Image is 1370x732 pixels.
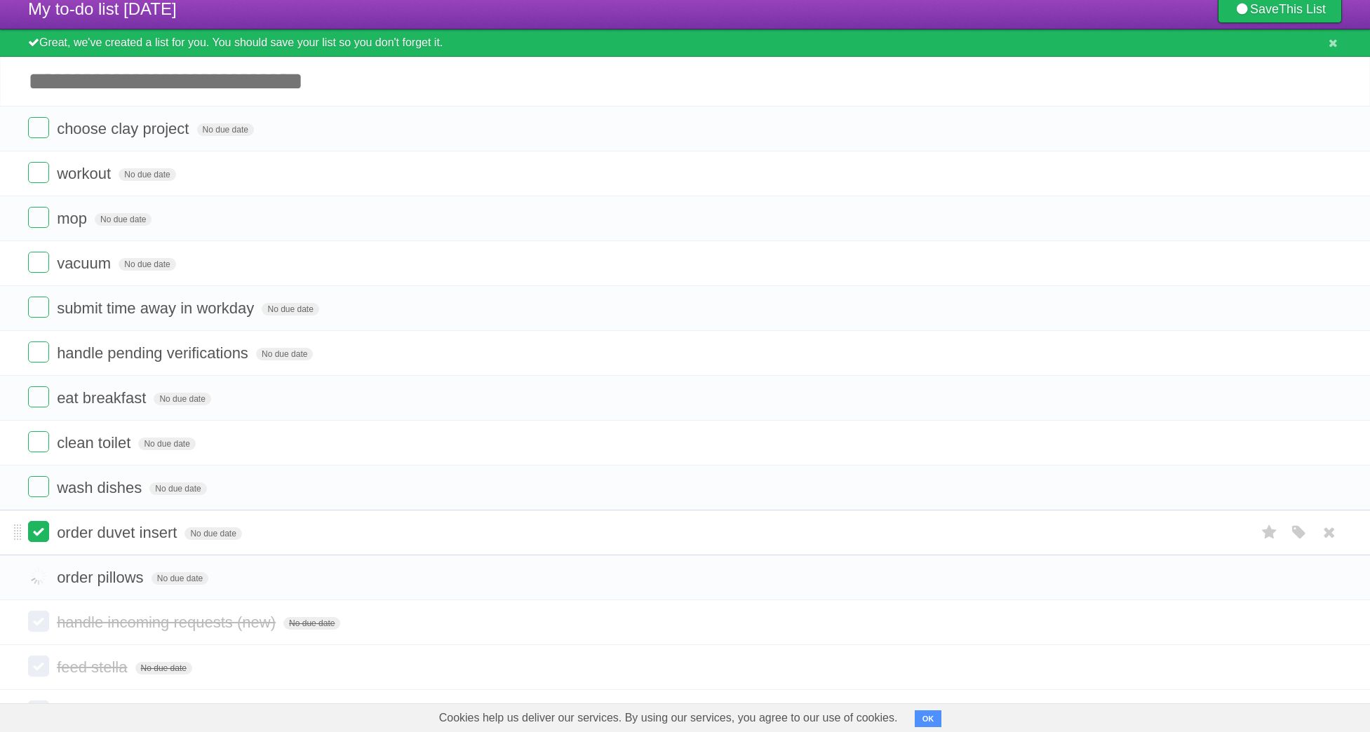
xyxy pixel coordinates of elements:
span: No due date [256,348,313,360]
span: mop [57,210,90,227]
span: No due date [149,482,206,495]
label: Done [28,117,49,138]
span: No due date [119,168,175,181]
span: No due date [138,438,195,450]
span: No due date [135,662,192,675]
button: OK [915,710,942,727]
label: Done [28,700,49,721]
span: No due date [184,527,241,540]
label: Done [28,566,49,587]
span: workout [57,165,114,182]
label: Done [28,297,49,318]
label: Done [28,341,49,362]
span: No due date [262,303,318,316]
span: feed stella [57,658,130,676]
span: submit time away in workday [57,299,257,317]
span: No due date [154,393,210,405]
span: No due date [95,213,152,226]
label: Done [28,521,49,542]
label: Done [28,611,49,632]
label: Done [28,207,49,228]
label: Done [28,656,49,677]
span: order pillows [57,569,147,586]
span: order duvet insert [57,524,180,541]
span: eat breakfast [57,389,149,407]
label: Done [28,252,49,273]
b: This List [1279,2,1326,16]
label: Done [28,476,49,497]
label: Done [28,386,49,407]
span: handle pending verifications [57,344,252,362]
label: Done [28,162,49,183]
span: clean toilet [57,434,134,452]
span: Cookies help us deliver our services. By using our services, you agree to our use of cookies. [425,704,912,732]
span: choose clay project [57,120,192,137]
span: wash dishes [57,479,145,496]
label: Done [28,431,49,452]
span: No due date [283,617,340,630]
span: No due date [197,123,254,136]
span: No due date [119,258,175,271]
span: vacuum [57,255,114,272]
span: handle incoming requests (new) [57,614,279,631]
span: No due date [152,572,208,585]
label: Star task [1256,521,1283,544]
